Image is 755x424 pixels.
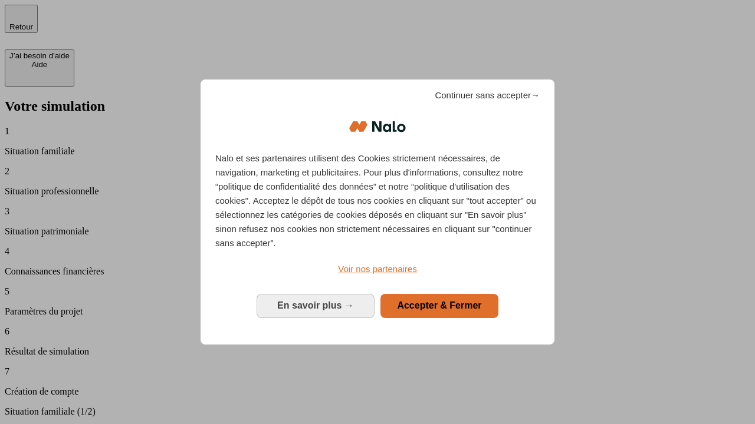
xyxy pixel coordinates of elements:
span: En savoir plus → [277,300,354,310]
button: En savoir plus: Configurer vos consentements [257,294,375,317]
a: Voir nos partenaires [215,262,540,276]
p: Nalo et ses partenaires utilisent des Cookies strictement nécessaires, de navigation, marketing e... [215,151,540,250]
button: Accepter & Fermer: Accepter notre traitement des données et fermer [380,294,498,317]
div: Bienvenue chez Nalo Gestion du consentement [201,79,554,344]
img: Logo [349,109,406,144]
span: Accepter & Fermer [397,300,481,310]
span: Continuer sans accepter→ [435,88,540,102]
span: Voir nos partenaires [338,264,416,274]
